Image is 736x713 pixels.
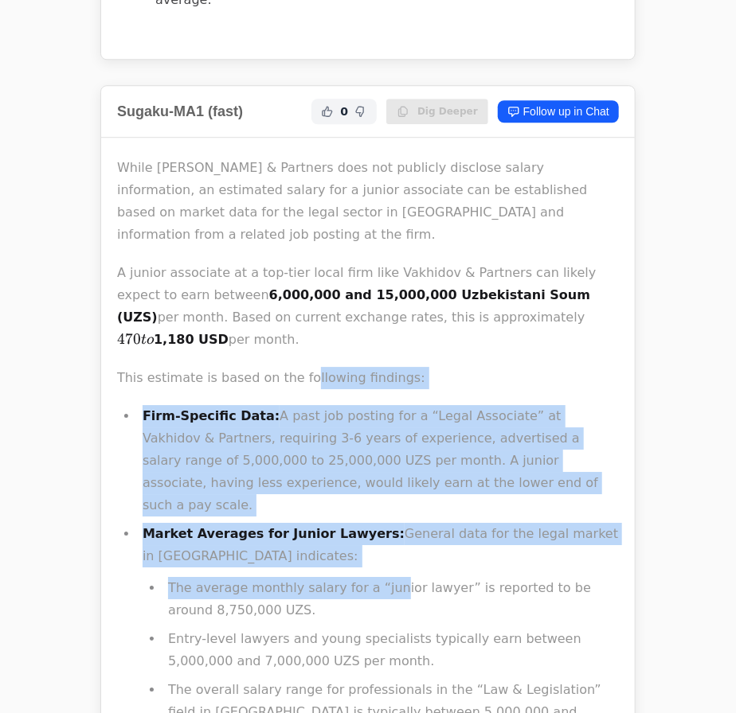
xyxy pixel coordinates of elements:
[147,333,154,347] span: o
[318,102,337,121] button: Helpful
[498,100,619,123] a: Follow up in Chat
[117,332,229,347] strong: 1,180 USD
[143,408,280,423] strong: Firm-Specific Data:
[138,405,619,516] li: A past job posting for a “Legal Associate” at Vakhidov & Partners, requiring 3-6 years of experie...
[117,287,590,325] strong: 6,000,000 and 15,000,000 Uzbekistani Soum (UZS)
[117,157,619,246] p: While [PERSON_NAME] & Partners does not publicly disclose salary information, an estimated salary...
[351,102,370,121] button: Not Helpful
[141,333,147,347] span: t
[163,577,619,621] li: The average monthly salary for a “junior lawyer” is reported to be around 8,750,000 UZS.
[117,330,141,348] span: 470
[340,103,348,119] span: 0
[143,526,405,541] strong: Market Averages for Junior Lawyers:
[117,100,243,123] h2: Sugaku-MA1 (fast)
[163,628,619,672] li: Entry-level lawyers and young specialists typically earn between 5,000,000 and 7,000,000 UZS per ...
[117,367,619,389] p: This estimate is based on the following findings:
[117,262,619,351] p: A junior associate at a top-tier local firm like Vakhidov & Partners can likely expect to earn be...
